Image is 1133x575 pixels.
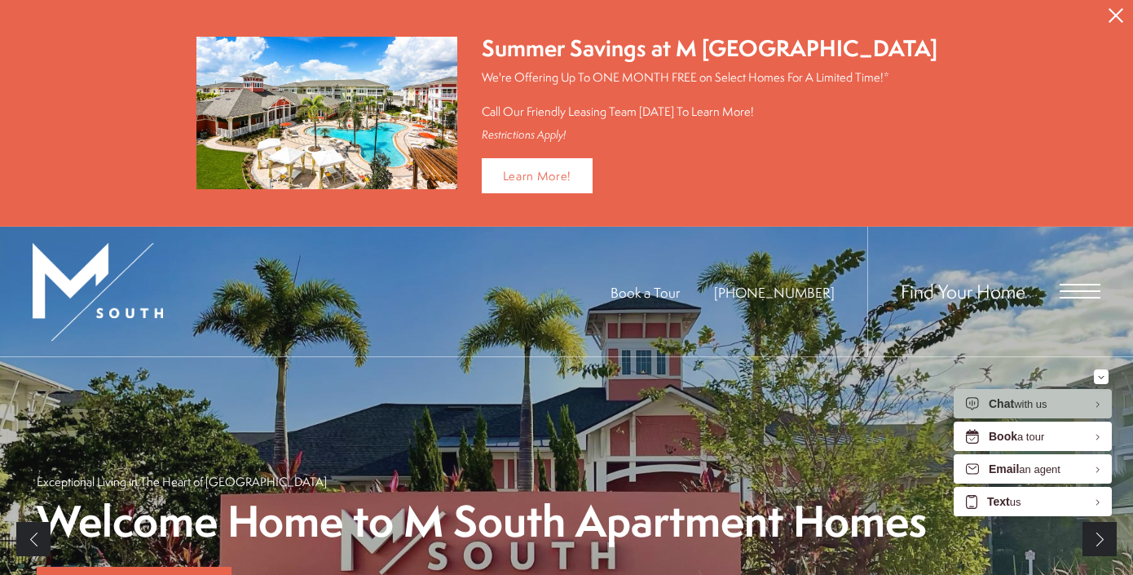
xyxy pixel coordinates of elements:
p: We're Offering Up To ONE MONTH FREE on Select Homes For A Limited Time!* Call Our Friendly Leasin... [482,69,937,120]
span: [PHONE_NUMBER] [714,283,835,302]
a: Learn More! [482,158,593,193]
img: Summer Savings at M South Apartments [196,37,457,189]
img: MSouth [33,243,163,341]
a: Book a Tour [611,283,680,302]
button: Open Menu [1060,284,1100,299]
a: Previous [16,522,51,556]
div: Restrictions Apply! [482,128,937,142]
a: Find Your Home [901,278,1025,304]
a: Call Us at 813-570-8014 [714,283,835,302]
a: Next [1082,522,1117,556]
p: Exceptional Living in The Heart of [GEOGRAPHIC_DATA] [37,473,327,490]
p: Welcome Home to M South Apartment Homes [37,498,927,545]
div: Summer Savings at M [GEOGRAPHIC_DATA] [482,33,937,64]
